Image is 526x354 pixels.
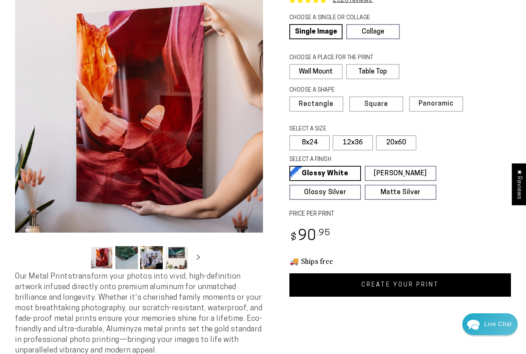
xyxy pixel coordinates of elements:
[140,246,163,269] button: Load image 3 in gallery view
[365,185,436,200] a: Matte Silver
[289,273,511,297] a: CREATE YOUR PRINT
[289,256,511,266] h3: 🚚 Ships free
[90,246,113,269] button: Load image 1 in gallery view
[419,100,454,107] span: Panoramic
[484,313,512,335] div: Contact Us Directly
[289,185,361,200] a: Glossy Silver
[289,24,343,39] a: Single Image
[289,229,330,244] bdi: 90
[190,250,206,266] button: Slide right
[289,135,330,150] label: 8x24
[346,64,399,79] label: Table Top
[289,156,419,164] legend: SELECT A FINISH
[289,210,511,219] label: PRICE PER PRINT
[72,250,88,266] button: Slide left
[289,86,393,95] legend: CHOOSE A SHAPE
[365,166,436,181] a: [PERSON_NAME]
[289,166,361,181] a: Glossy White
[299,101,333,108] span: Rectangle
[317,229,330,238] sup: .95
[291,233,297,243] span: $
[346,24,399,39] a: Collage
[333,135,373,150] label: 12x36
[289,64,343,79] label: Wall Mount
[364,101,388,108] span: Square
[289,54,392,62] legend: CHOOSE A PLACE FOR THE PRINT
[289,125,390,133] legend: SELECT A SIZE
[462,313,518,335] div: Chat widget toggle
[512,163,526,205] div: Click to open Judge.me floating reviews tab
[165,246,188,269] button: Load image 4 in gallery view
[115,246,138,269] button: Load image 2 in gallery view
[376,135,416,150] label: 20x60
[289,14,393,22] legend: CHOOSE A SINGLE OR COLLAGE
